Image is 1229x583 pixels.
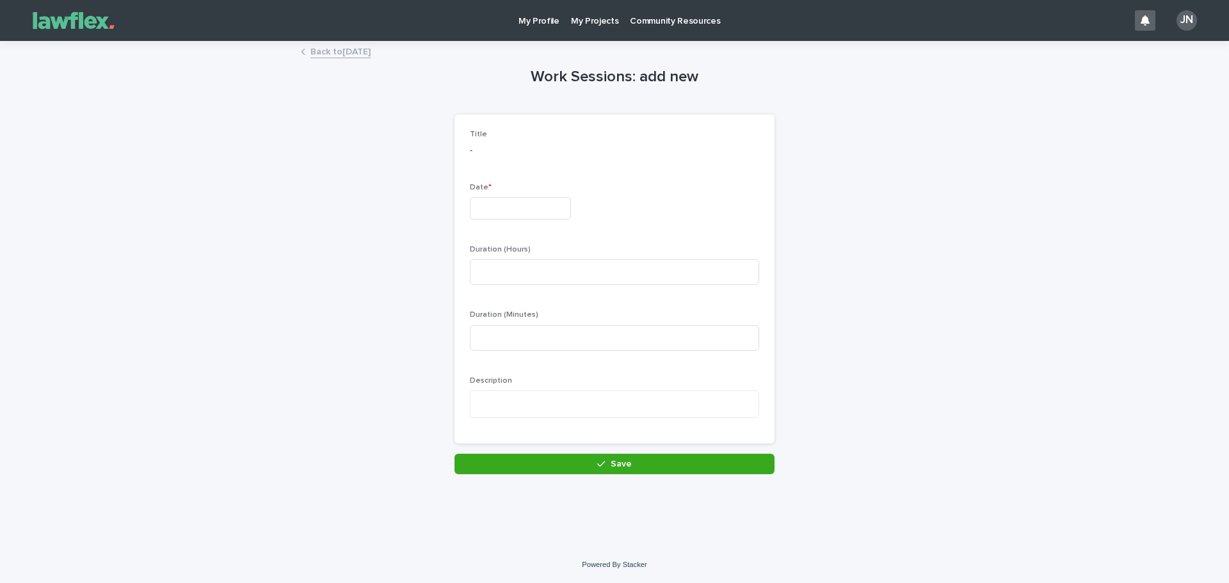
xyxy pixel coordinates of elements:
[470,131,487,138] span: Title
[470,311,538,319] span: Duration (Minutes)
[310,44,371,58] a: Back to[DATE]
[611,459,632,468] span: Save
[582,561,647,568] a: Powered By Stacker
[470,144,759,157] p: -
[26,8,122,33] img: Gnvw4qrBSHOAfo8VMhG6
[470,184,492,191] span: Date
[454,68,775,86] h1: Work Sessions: add new
[470,246,531,253] span: Duration (Hours)
[1177,10,1197,31] div: JN
[470,377,512,385] span: Description
[454,454,775,474] button: Save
